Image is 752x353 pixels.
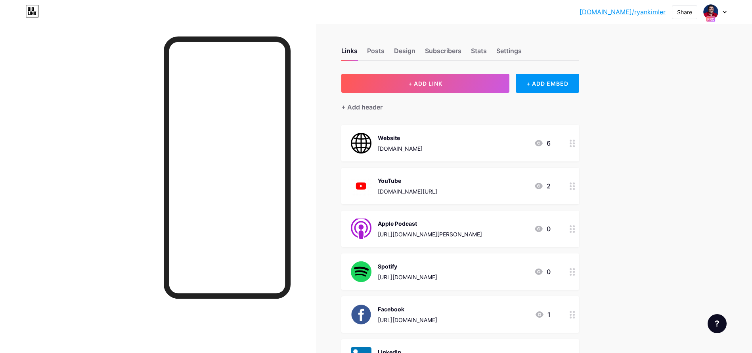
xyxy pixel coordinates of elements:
[378,219,482,228] div: Apple Podcast
[378,262,437,271] div: Spotify
[378,316,437,324] div: [URL][DOMAIN_NAME]
[341,74,510,93] button: + ADD LINK
[378,134,423,142] div: Website
[341,46,358,60] div: Links
[534,138,551,148] div: 6
[534,267,551,276] div: 0
[394,46,415,60] div: Design
[351,261,371,282] img: Spotify
[378,187,437,196] div: [DOMAIN_NAME][URL]
[351,219,371,239] img: Apple Podcast
[580,7,666,17] a: [DOMAIN_NAME]/ryankimler
[378,305,437,313] div: Facebook
[677,8,692,16] div: Share
[367,46,385,60] div: Posts
[378,176,437,185] div: YouTube
[425,46,461,60] div: Subscribers
[408,80,442,87] span: + ADD LINK
[378,144,423,153] div: [DOMAIN_NAME]
[351,304,371,325] img: Facebook
[351,176,371,196] img: YouTube
[378,230,482,238] div: [URL][DOMAIN_NAME][PERSON_NAME]
[535,310,551,319] div: 1
[534,181,551,191] div: 2
[703,4,718,19] img: testingbilal
[378,273,437,281] div: [URL][DOMAIN_NAME]
[471,46,487,60] div: Stats
[341,102,383,112] div: + Add header
[534,224,551,234] div: 0
[516,74,579,93] div: + ADD EMBED
[351,133,371,153] img: Website
[496,46,522,60] div: Settings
